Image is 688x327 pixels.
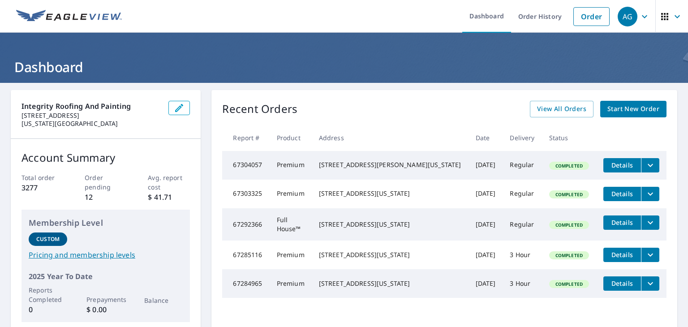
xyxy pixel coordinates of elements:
p: 3277 [21,182,64,193]
button: detailsBtn-67303325 [603,187,641,201]
td: 67285116 [222,241,269,269]
span: Completed [550,252,588,258]
td: Regular [503,151,542,180]
p: Integrity Roofing and Painting [21,101,161,112]
th: Product [270,125,312,151]
button: filesDropdownBtn-67284965 [641,276,659,291]
th: Status [542,125,596,151]
span: Details [609,161,636,169]
button: detailsBtn-67304057 [603,158,641,172]
td: [DATE] [469,269,503,298]
span: Details [609,279,636,288]
p: Avg. report cost [148,173,190,192]
td: Regular [503,208,542,241]
td: Premium [270,180,312,208]
div: [STREET_ADDRESS][US_STATE] [319,189,461,198]
div: [STREET_ADDRESS][US_STATE] [319,220,461,229]
button: filesDropdownBtn-67285116 [641,248,659,262]
p: $ 41.71 [148,192,190,202]
p: Prepayments [86,295,125,304]
td: 3 Hour [503,241,542,269]
button: filesDropdownBtn-67304057 [641,158,659,172]
p: 0 [29,304,67,315]
button: detailsBtn-67292366 [603,215,641,230]
td: [DATE] [469,241,503,269]
p: Balance [144,296,183,305]
td: 67292366 [222,208,269,241]
span: Completed [550,163,588,169]
td: Premium [270,151,312,180]
td: [DATE] [469,151,503,180]
a: View All Orders [530,101,593,117]
th: Date [469,125,503,151]
td: Premium [270,241,312,269]
th: Address [312,125,469,151]
h1: Dashboard [11,58,677,76]
button: filesDropdownBtn-67303325 [641,187,659,201]
td: [DATE] [469,180,503,208]
span: Details [609,189,636,198]
p: $ 0.00 [86,304,125,315]
div: AG [618,7,637,26]
div: [STREET_ADDRESS][US_STATE] [319,279,461,288]
th: Report # [222,125,269,151]
p: Order pending [85,173,127,192]
td: 3 Hour [503,269,542,298]
span: Completed [550,222,588,228]
th: Delivery [503,125,542,151]
span: View All Orders [537,103,586,115]
p: Membership Level [29,217,183,229]
td: Regular [503,180,542,208]
p: 2025 Year To Date [29,271,183,282]
a: Order [573,7,610,26]
span: Details [609,218,636,227]
td: Premium [270,269,312,298]
td: [DATE] [469,208,503,241]
span: Completed [550,191,588,198]
td: 67284965 [222,269,269,298]
p: 12 [85,192,127,202]
a: Start New Order [600,101,666,117]
p: Reports Completed [29,285,67,304]
td: Full House™ [270,208,312,241]
span: Details [609,250,636,259]
button: detailsBtn-67284965 [603,276,641,291]
p: Total order [21,173,64,182]
button: detailsBtn-67285116 [603,248,641,262]
p: [US_STATE][GEOGRAPHIC_DATA] [21,120,161,128]
td: 67304057 [222,151,269,180]
p: [STREET_ADDRESS] [21,112,161,120]
p: Account Summary [21,150,190,166]
p: Recent Orders [222,101,297,117]
span: Start New Order [607,103,659,115]
img: EV Logo [16,10,122,23]
div: [STREET_ADDRESS][US_STATE] [319,250,461,259]
td: 67303325 [222,180,269,208]
div: [STREET_ADDRESS][PERSON_NAME][US_STATE] [319,160,461,169]
button: filesDropdownBtn-67292366 [641,215,659,230]
a: Pricing and membership levels [29,250,183,260]
span: Completed [550,281,588,287]
p: Custom [36,235,60,243]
